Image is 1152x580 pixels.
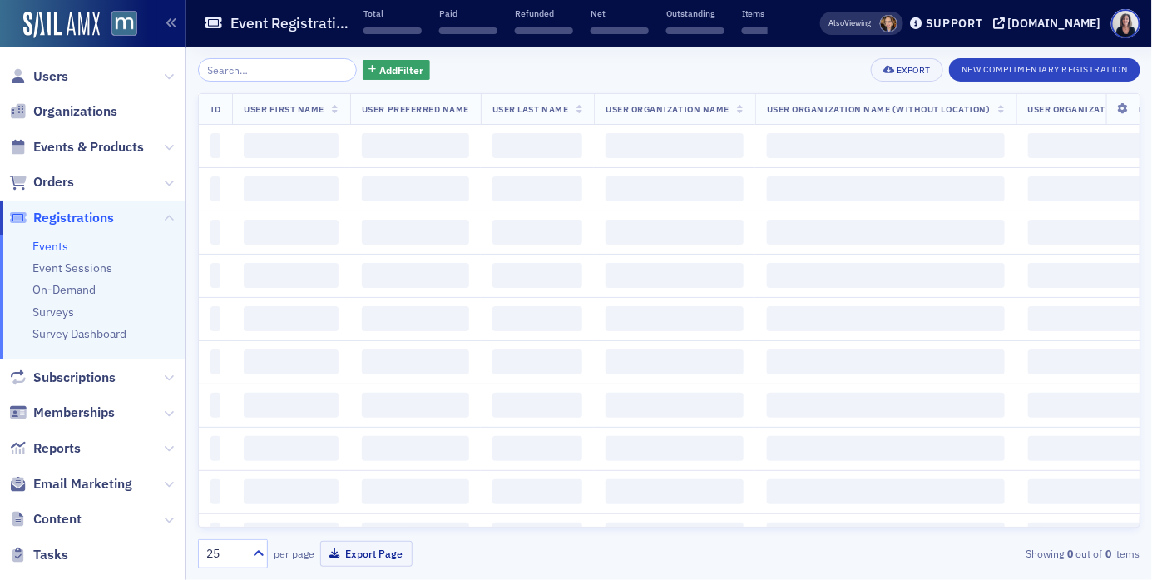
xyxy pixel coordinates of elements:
[439,7,497,19] p: Paid
[606,436,744,461] span: ‌
[244,349,339,374] span: ‌
[244,393,339,418] span: ‌
[993,17,1107,29] button: [DOMAIN_NAME]
[33,404,115,422] span: Memberships
[606,263,744,288] span: ‌
[244,176,339,201] span: ‌
[32,305,74,320] a: Surveys
[767,436,1005,461] span: ‌
[742,27,800,34] span: ‌
[244,523,339,548] span: ‌
[767,349,1005,374] span: ‌
[33,67,68,86] span: Users
[492,103,568,115] span: User Last Name
[33,102,117,121] span: Organizations
[32,326,126,341] a: Survey Dashboard
[926,16,983,31] div: Support
[767,263,1005,288] span: ‌
[379,62,423,77] span: Add Filter
[767,133,1005,158] span: ‌
[492,306,582,331] span: ‌
[33,369,116,387] span: Subscriptions
[210,306,220,331] span: ‌
[363,60,431,81] button: AddFilter
[606,133,744,158] span: ‌
[666,27,724,34] span: ‌
[210,220,220,245] span: ‌
[1008,16,1101,31] div: [DOMAIN_NAME]
[362,479,469,504] span: ‌
[111,11,137,37] img: SailAMX
[767,220,1005,245] span: ‌
[210,393,220,418] span: ‌
[32,260,112,275] a: Event Sessions
[362,176,469,201] span: ‌
[33,510,82,528] span: Content
[606,523,744,548] span: ‌
[33,209,114,227] span: Registrations
[880,15,897,32] span: Michelle Brown
[606,306,744,331] span: ‌
[897,66,931,75] div: Export
[591,7,649,19] p: Net
[362,263,469,288] span: ‌
[210,349,220,374] span: ‌
[362,103,469,115] span: User Preferred Name
[362,306,469,331] span: ‌
[33,439,81,458] span: Reports
[23,12,100,38] img: SailAMX
[32,282,96,297] a: On-Demand
[492,393,582,418] span: ‌
[767,176,1005,201] span: ‌
[742,7,800,19] p: Items
[1065,546,1076,561] strong: 0
[210,133,220,158] span: ‌
[362,220,469,245] span: ‌
[210,436,220,461] span: ‌
[949,58,1140,82] button: New Complimentary Registration
[666,7,724,19] p: Outstanding
[9,404,115,422] a: Memberships
[492,133,582,158] span: ‌
[362,523,469,548] span: ‌
[492,349,582,374] span: ‌
[33,138,144,156] span: Events & Products
[767,103,991,115] span: User Organization Name (Without Location)
[492,436,582,461] span: ‌
[1103,546,1115,561] strong: 0
[100,11,137,39] a: View Homepage
[362,393,469,418] span: ‌
[33,475,132,493] span: Email Marketing
[829,17,845,28] div: Also
[274,546,314,561] label: per page
[9,510,82,528] a: Content
[210,523,220,548] span: ‌
[206,545,243,563] div: 25
[9,439,81,458] a: Reports
[210,263,220,288] span: ‌
[363,7,422,19] p: Total
[829,17,872,29] span: Viewing
[606,349,744,374] span: ‌
[767,393,1005,418] span: ‌
[244,263,339,288] span: ‌
[244,133,339,158] span: ‌
[244,220,339,245] span: ‌
[606,103,729,115] span: User Organization Name
[33,173,74,191] span: Orders
[9,209,114,227] a: Registrations
[606,220,744,245] span: ‌
[606,176,744,201] span: ‌
[9,173,74,191] a: Orders
[244,436,339,461] span: ‌
[33,546,68,564] span: Tasks
[767,523,1005,548] span: ‌
[439,27,497,34] span: ‌
[492,523,582,548] span: ‌
[949,61,1140,76] a: New Complimentary Registration
[320,541,413,567] button: Export Page
[362,349,469,374] span: ‌
[767,479,1005,504] span: ‌
[362,436,469,461] span: ‌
